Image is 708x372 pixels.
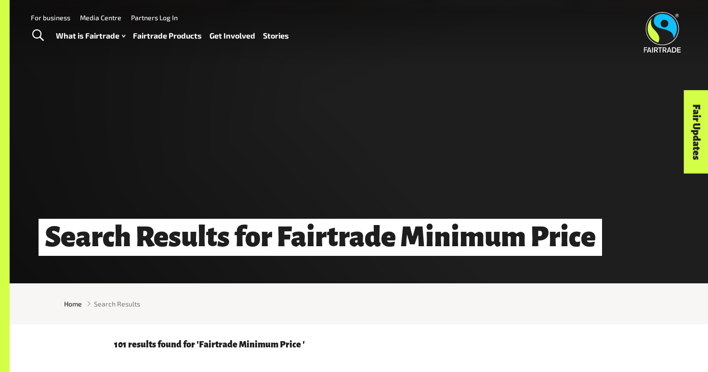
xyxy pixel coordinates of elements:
[56,29,125,43] a: What is Fairtrade
[263,29,289,43] a: Stories
[26,24,50,48] a: Toggle Search
[80,13,121,22] a: Media Centre
[210,29,255,43] a: Get Involved
[114,340,603,349] p: 101 results found for 'Fairtrade Minimum Price '
[133,29,202,43] a: Fairtrade Products
[131,13,178,22] a: Partners Log In
[31,13,70,22] a: For business
[64,299,82,309] a: Home
[94,299,140,309] span: Search Results
[39,219,602,256] h1: Search Results for Fairtrade Minimum Price
[644,12,681,53] img: Fairtrade Australia New Zealand logo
